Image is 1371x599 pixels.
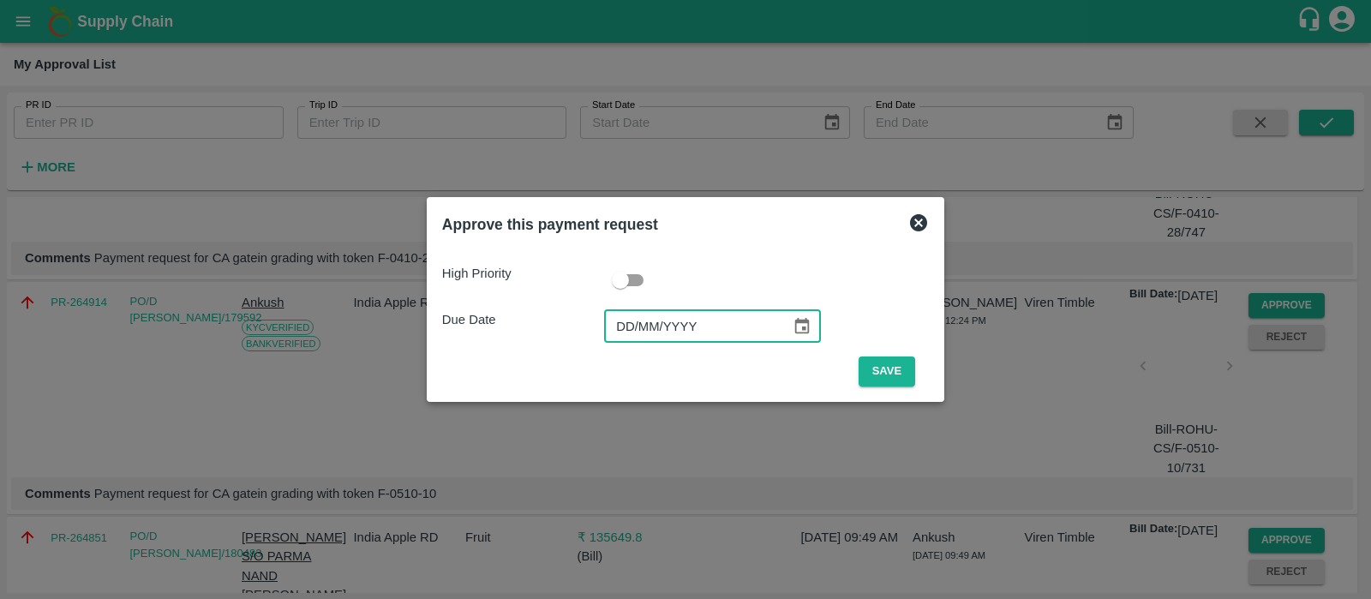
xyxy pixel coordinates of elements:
[442,310,604,329] p: Due Date
[442,264,604,283] p: High Priority
[786,310,818,343] button: Choose date
[442,216,658,233] b: Approve this payment request
[859,356,915,386] button: Save
[604,310,779,343] input: Due Date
